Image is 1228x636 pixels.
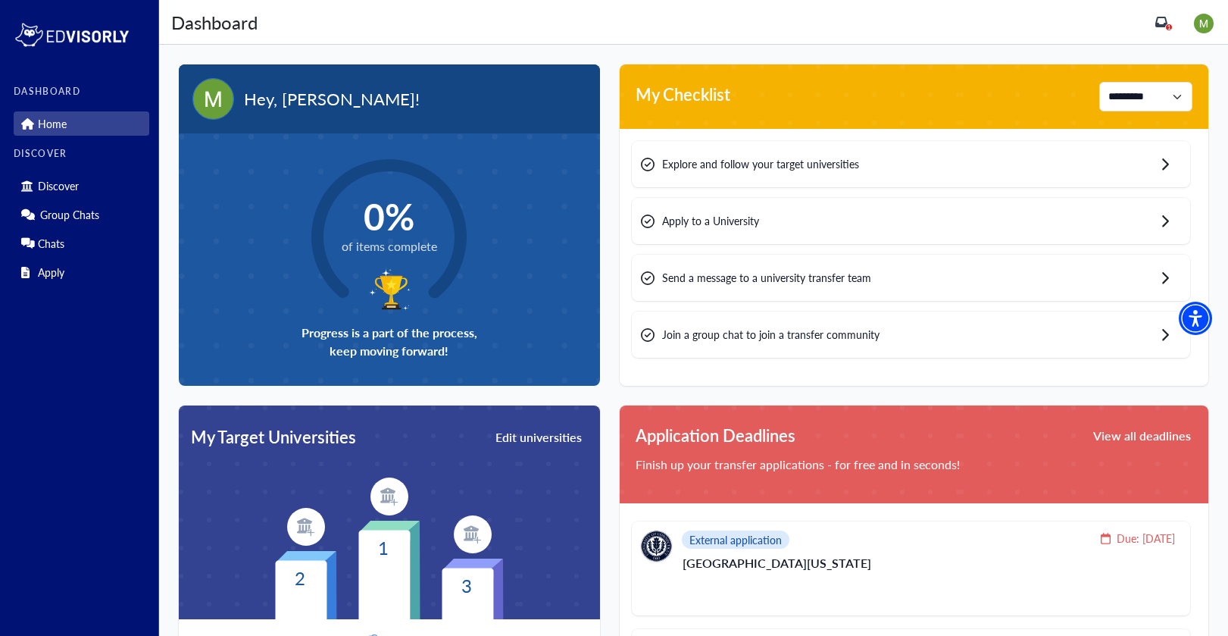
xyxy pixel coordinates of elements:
[662,270,871,286] span: Send a message to a university transfer team
[14,111,149,136] div: Home
[295,565,305,591] text: 2
[636,423,795,448] span: Application Deadlines
[454,515,492,553] img: item-logo
[1194,14,1214,33] img: image
[367,266,411,312] img: trophy-icon
[191,425,356,450] span: My Target Universities
[302,324,477,360] span: Progress is a part of the process, keep moving forward!
[662,156,859,172] span: Explore and follow your target universities
[14,20,130,50] img: logo
[1092,423,1192,448] button: View all deadlines
[342,194,437,237] span: 0%
[378,534,389,560] text: 1
[370,478,408,515] img: item-logo
[342,237,437,255] span: of items complete
[494,427,583,448] button: Edit universities
[287,508,325,546] img: item-logo
[38,266,64,279] p: Apply
[1179,302,1212,335] div: Accessibility Menu
[192,78,234,120] img: profile
[40,208,99,221] p: Group Chats
[14,149,149,159] label: DISCOVER
[1167,23,1171,31] span: 1
[38,117,67,130] p: Home
[171,8,258,36] div: Dashboard
[1117,531,1175,547] span: Due: [DATE]
[14,86,149,97] label: DASHBOARD
[14,202,149,227] div: Group Chats
[14,174,149,198] div: Discover
[662,213,759,229] span: Apply to a University
[14,231,149,255] div: Chats
[641,531,672,562] img: University of Connecticut
[38,237,64,250] p: Chats
[1155,16,1167,28] a: inbox
[636,456,1192,474] p: Finish up your transfer applications - for free and in seconds!
[14,260,149,284] div: Apply
[244,86,420,111] span: Hey, [PERSON_NAME]!
[689,535,782,544] span: External application
[683,557,1175,581] p: [GEOGRAPHIC_DATA][US_STATE]
[636,82,730,111] span: My Checklist
[662,327,880,343] span: Join a group chat to join a transfer community
[38,180,79,193] p: Discover
[461,572,472,598] text: 3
